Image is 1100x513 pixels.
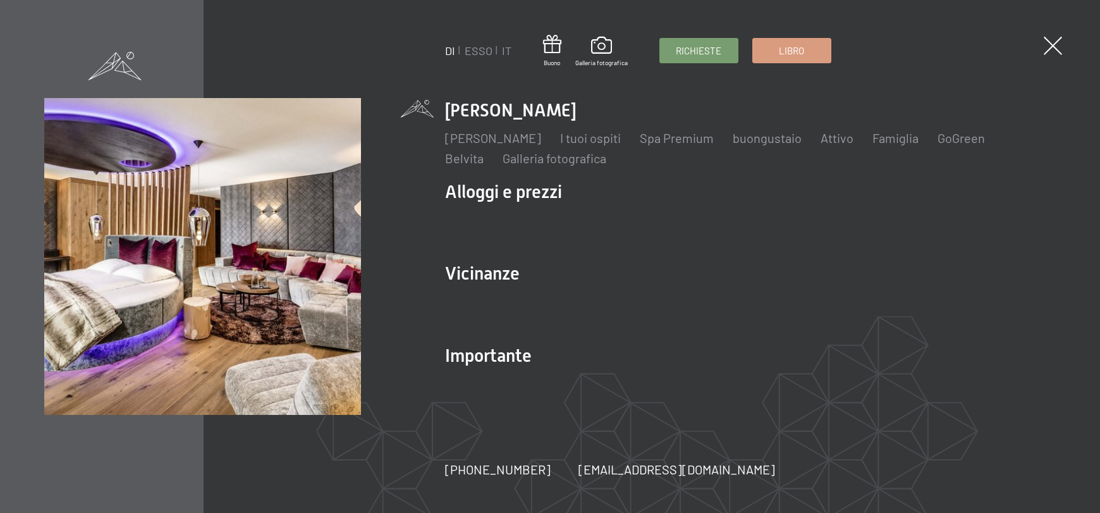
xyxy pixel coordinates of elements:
a: DI [445,44,455,58]
a: Galleria fotografica [575,37,628,67]
a: Famiglia [872,130,919,145]
a: Spa Premium [640,130,714,145]
a: Buono [543,35,561,67]
a: [PHONE_NUMBER] [445,460,551,478]
font: [PHONE_NUMBER] [445,462,551,477]
a: [EMAIL_ADDRESS][DOMAIN_NAME] [578,460,775,478]
a: IT [502,44,511,58]
a: Libro [753,39,831,63]
a: Attivo [821,130,853,145]
font: [EMAIL_ADDRESS][DOMAIN_NAME] [578,462,775,477]
a: [PERSON_NAME] [445,130,541,145]
a: ESSO [465,44,492,58]
font: Richieste [676,45,721,56]
a: Richieste [660,39,738,63]
font: Libro [779,45,804,56]
a: Galleria fotografica [503,151,606,166]
font: Galleria fotografica [575,59,628,66]
a: buongustaio [733,130,802,145]
a: Belvita [445,151,484,166]
font: Buono [544,59,560,66]
a: GoGreen [938,130,985,145]
a: I tuoi ospiti [560,130,621,145]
